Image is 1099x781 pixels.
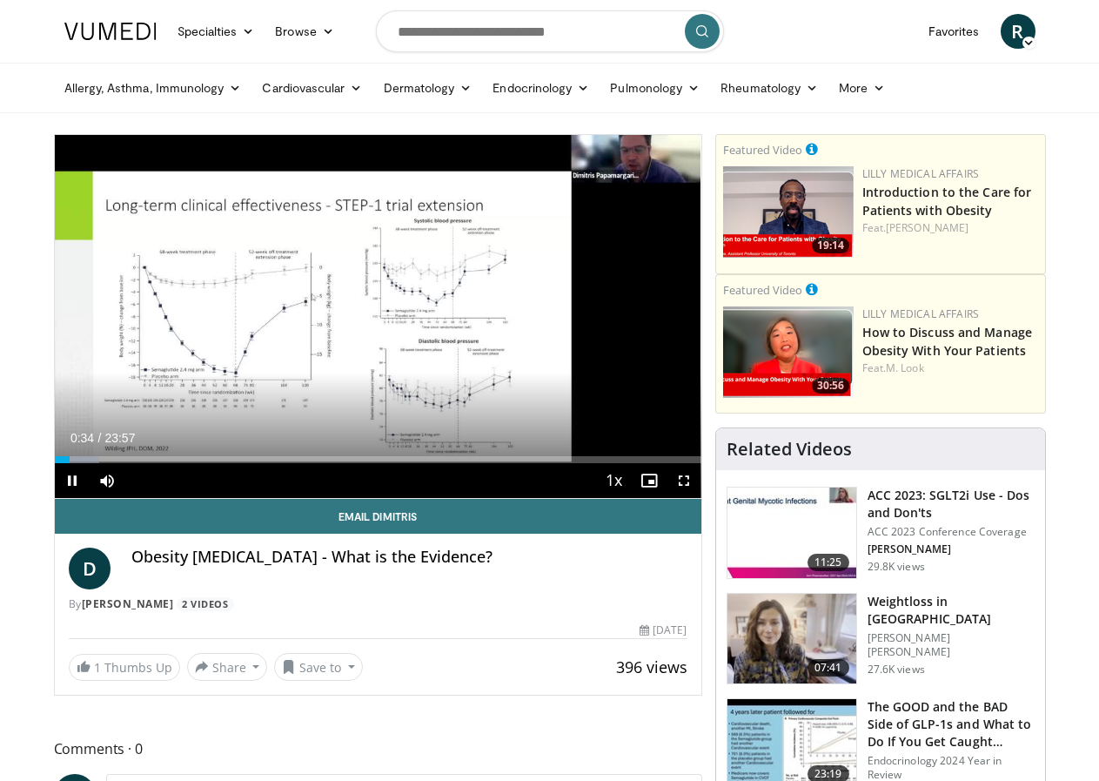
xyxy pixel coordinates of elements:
[828,71,895,105] a: More
[482,71,600,105] a: Endocrinology
[187,653,268,681] button: Share
[104,431,135,445] span: 23:57
[69,596,687,612] div: By
[723,166,854,258] img: acc2e291-ced4-4dd5-b17b-d06994da28f3.png.150x105_q85_crop-smart_upscale.png
[723,166,854,258] a: 19:14
[376,10,724,52] input: Search topics, interventions
[807,554,849,571] span: 11:25
[862,184,1032,219] a: Introduction to the Care for Patients with Obesity
[868,560,925,574] p: 29.8K views
[862,166,980,181] a: Lilly Medical Affairs
[667,463,701,498] button: Fullscreen
[131,548,687,567] h4: Obesity [MEDICAL_DATA] - What is the Evidence?
[373,71,483,105] a: Dermatology
[69,548,111,589] a: D
[82,596,174,611] a: [PERSON_NAME]
[600,71,710,105] a: Pulmonology
[597,463,632,498] button: Playback Rate
[54,71,252,105] a: Allergy, Asthma, Immunology
[70,431,94,445] span: 0:34
[64,23,157,40] img: VuMedi Logo
[55,499,701,534] a: Email Dimitris
[868,593,1035,628] h3: Weightloss in [GEOGRAPHIC_DATA]
[616,656,687,677] span: 396 views
[710,71,828,105] a: Rheumatology
[723,142,802,158] small: Featured Video
[632,463,667,498] button: Enable picture-in-picture mode
[868,525,1035,539] p: ACC 2023 Conference Coverage
[812,238,849,253] span: 19:14
[1001,14,1035,49] a: R
[812,378,849,394] span: 30:56
[886,220,968,235] a: [PERSON_NAME]
[55,456,701,463] div: Progress Bar
[177,597,234,612] a: 2 Videos
[251,71,372,105] a: Cardiovascular
[723,306,854,398] img: c98a6a29-1ea0-4bd5-8cf5-4d1e188984a7.png.150x105_q85_crop-smart_upscale.png
[167,14,265,49] a: Specialties
[868,542,1035,556] p: [PERSON_NAME]
[723,282,802,298] small: Featured Video
[727,439,852,460] h4: Related Videos
[54,737,702,760] span: Comments 0
[94,659,101,676] span: 1
[55,463,90,498] button: Pause
[274,653,363,681] button: Save to
[727,594,856,684] img: 9983fed1-7565-45be-8934-aef1103ce6e2.150x105_q85_crop-smart_upscale.jpg
[69,654,180,681] a: 1 Thumbs Up
[868,698,1035,751] h3: The GOOD and the BAD Side of GLP-1s and What to Do If You Get Caught…
[862,324,1033,359] a: How to Discuss and Manage Obesity With Your Patients
[807,659,849,677] span: 07:41
[886,360,924,375] a: M. Look
[918,14,990,49] a: Favorites
[862,360,1038,376] div: Feat.
[727,487,1035,579] a: 11:25 ACC 2023: SGLT2i Use - Dos and Don'ts ACC 2023 Conference Coverage [PERSON_NAME] 29.8K views
[862,220,1038,236] div: Feat.
[98,431,102,445] span: /
[868,487,1035,522] h3: ACC 2023: SGLT2i Use - Dos and Don'ts
[868,631,1035,659] p: [PERSON_NAME] [PERSON_NAME]
[723,306,854,398] a: 30:56
[265,14,345,49] a: Browse
[727,593,1035,685] a: 07:41 Weightloss in [GEOGRAPHIC_DATA] [PERSON_NAME] [PERSON_NAME] 27.6K views
[862,306,980,321] a: Lilly Medical Affairs
[90,463,124,498] button: Mute
[640,623,687,638] div: [DATE]
[55,135,701,499] video-js: Video Player
[868,663,925,677] p: 27.6K views
[727,488,856,578] img: 9258cdf1-0fbf-450b-845f-99397d12d24a.150x105_q85_crop-smart_upscale.jpg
